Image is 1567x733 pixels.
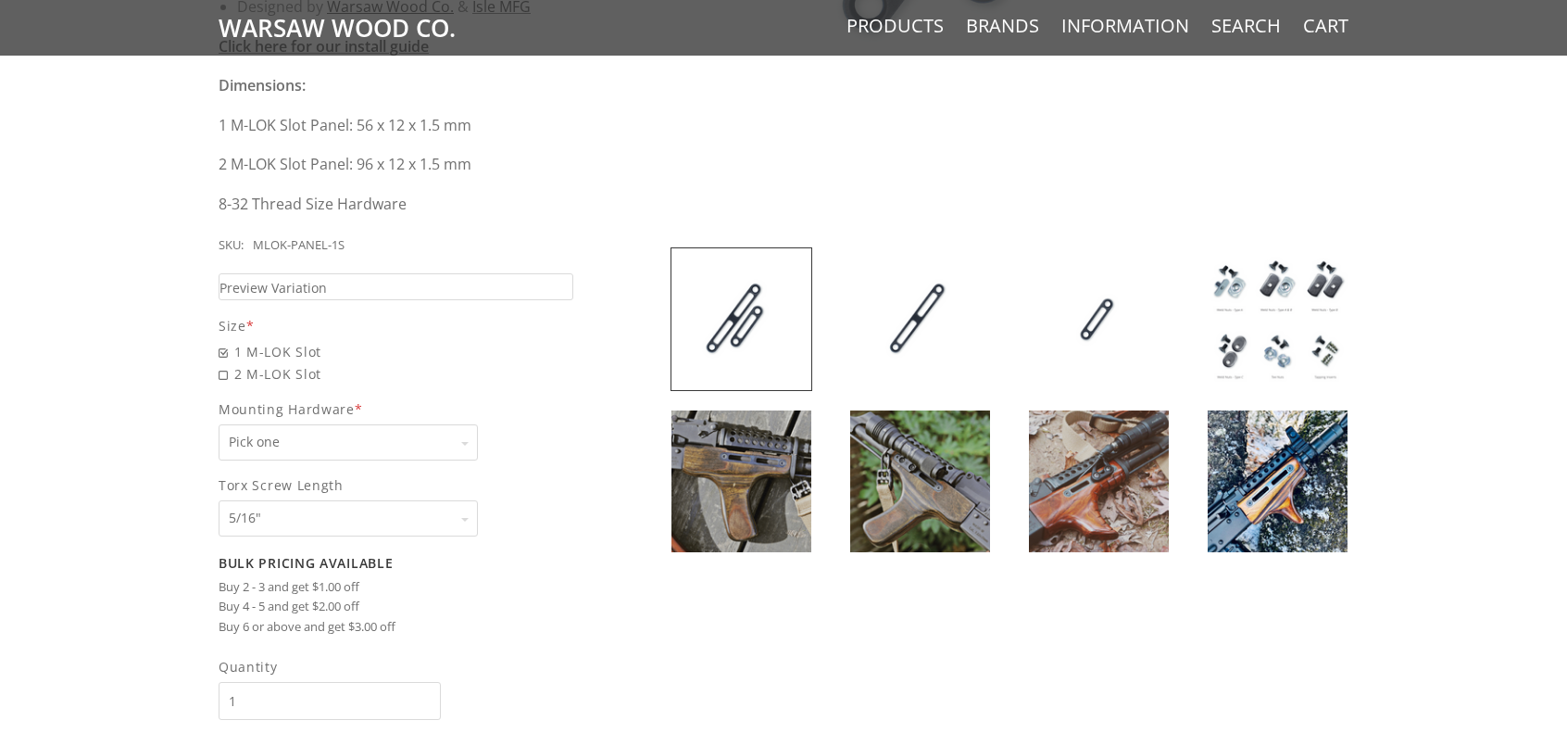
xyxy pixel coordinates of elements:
[219,363,573,385] span: 2 M-LOK Slot
[219,315,573,336] div: Size
[219,341,573,362] span: 1 M-LOK Slot
[219,617,573,638] li: Buy 6 or above and get $3.00 off
[219,398,573,420] span: Mounting Hardware
[219,75,306,95] strong: Dimensions:
[1208,411,1348,552] img: DIY M-LOK Panel Inserts
[966,14,1039,38] a: Brands
[219,597,573,617] li: Buy 4 - 5 and get $2.00 off
[1061,14,1189,38] a: Information
[219,36,429,57] a: Click here for our install guide
[219,555,573,572] h2: Bulk Pricing Available
[219,152,573,177] p: 2 M-LOK Slot Panel: 96 x 12 x 1.5 mm
[219,656,441,677] span: Quantity
[1211,14,1281,38] a: Search
[219,277,327,298] span: Preview Variation
[219,424,478,461] select: Mounting Hardware*
[219,235,244,256] div: SKU:
[219,682,441,720] input: Quantity
[850,411,990,552] img: DIY M-LOK Panel Inserts
[1303,14,1348,38] a: Cart
[219,113,573,138] p: 1 M-LOK Slot Panel: 56 x 12 x 1.5 mm
[850,248,990,390] img: DIY M-LOK Panel Inserts
[253,235,345,256] div: MLOK-PANEL-1S
[219,474,573,496] span: Torx Screw Length
[219,273,573,300] a: Preview Variation
[219,577,573,598] li: Buy 2 - 3 and get $1.00 off
[846,14,944,38] a: Products
[671,248,811,390] img: DIY M-LOK Panel Inserts
[671,411,811,552] img: DIY M-LOK Panel Inserts
[1029,411,1169,552] img: DIY M-LOK Panel Inserts
[1208,248,1348,390] img: DIY M-LOK Panel Inserts
[1029,248,1169,390] img: DIY M-LOK Panel Inserts
[219,500,478,537] select: Torx Screw Length
[219,192,573,217] p: 8-32 Thread Size Hardware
